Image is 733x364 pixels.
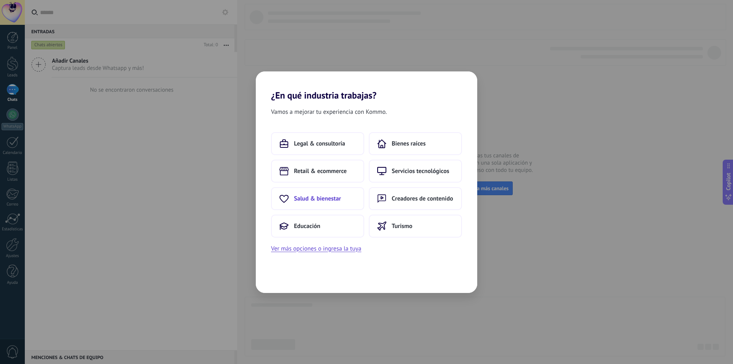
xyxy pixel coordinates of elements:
[256,71,477,101] h2: ¿En qué industria trabajas?
[369,160,462,183] button: Servicios tecnológicos
[271,187,364,210] button: Salud & bienestar
[271,160,364,183] button: Retail & ecommerce
[294,140,345,147] span: Legal & consultoría
[271,244,361,254] button: Ver más opciones o ingresa la tuya
[392,167,449,175] span: Servicios tecnológicos
[271,107,387,117] span: Vamos a mejorar tu experiencia con Kommo.
[294,222,320,230] span: Educación
[369,215,462,238] button: Turismo
[294,195,341,202] span: Salud & bienestar
[392,222,412,230] span: Turismo
[392,140,426,147] span: Bienes raíces
[392,195,453,202] span: Creadores de contenido
[271,215,364,238] button: Educación
[369,132,462,155] button: Bienes raíces
[294,167,347,175] span: Retail & ecommerce
[369,187,462,210] button: Creadores de contenido
[271,132,364,155] button: Legal & consultoría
